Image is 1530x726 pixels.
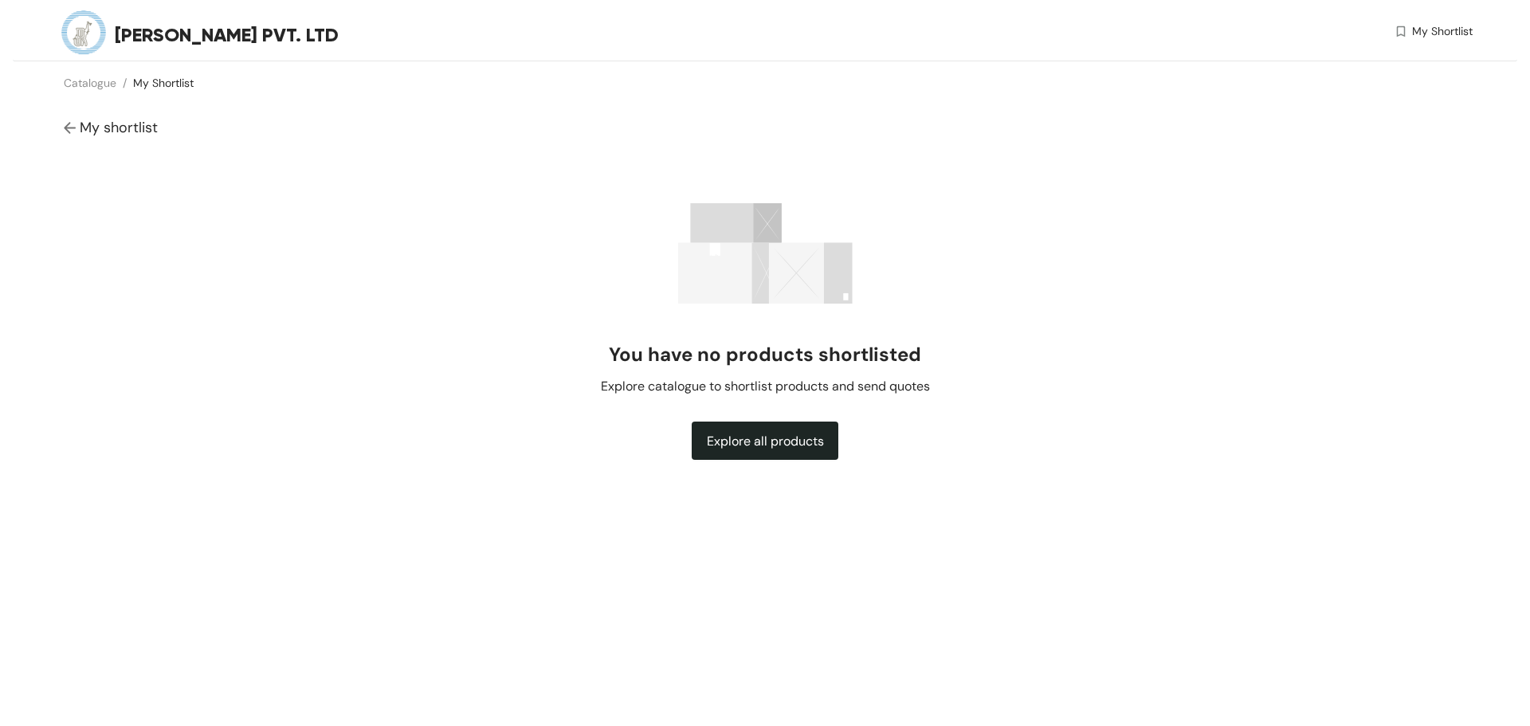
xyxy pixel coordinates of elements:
[57,6,109,58] img: Buyer Portal
[115,21,339,49] span: [PERSON_NAME] PVT. LTD
[601,377,930,396] span: Explore catalogue to shortlist products and send quotes
[692,422,838,460] button: Explore all products
[707,431,824,451] span: Explore all products
[64,120,80,137] img: Go back
[80,118,158,137] span: My shortlist
[1394,23,1408,40] img: wishlist
[64,76,116,90] a: Catalogue
[678,203,853,304] img: success
[1412,23,1473,40] span: My Shortlist
[123,76,127,90] span: /
[609,342,921,367] h2: You have no products shortlisted
[133,76,194,90] a: My Shortlist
